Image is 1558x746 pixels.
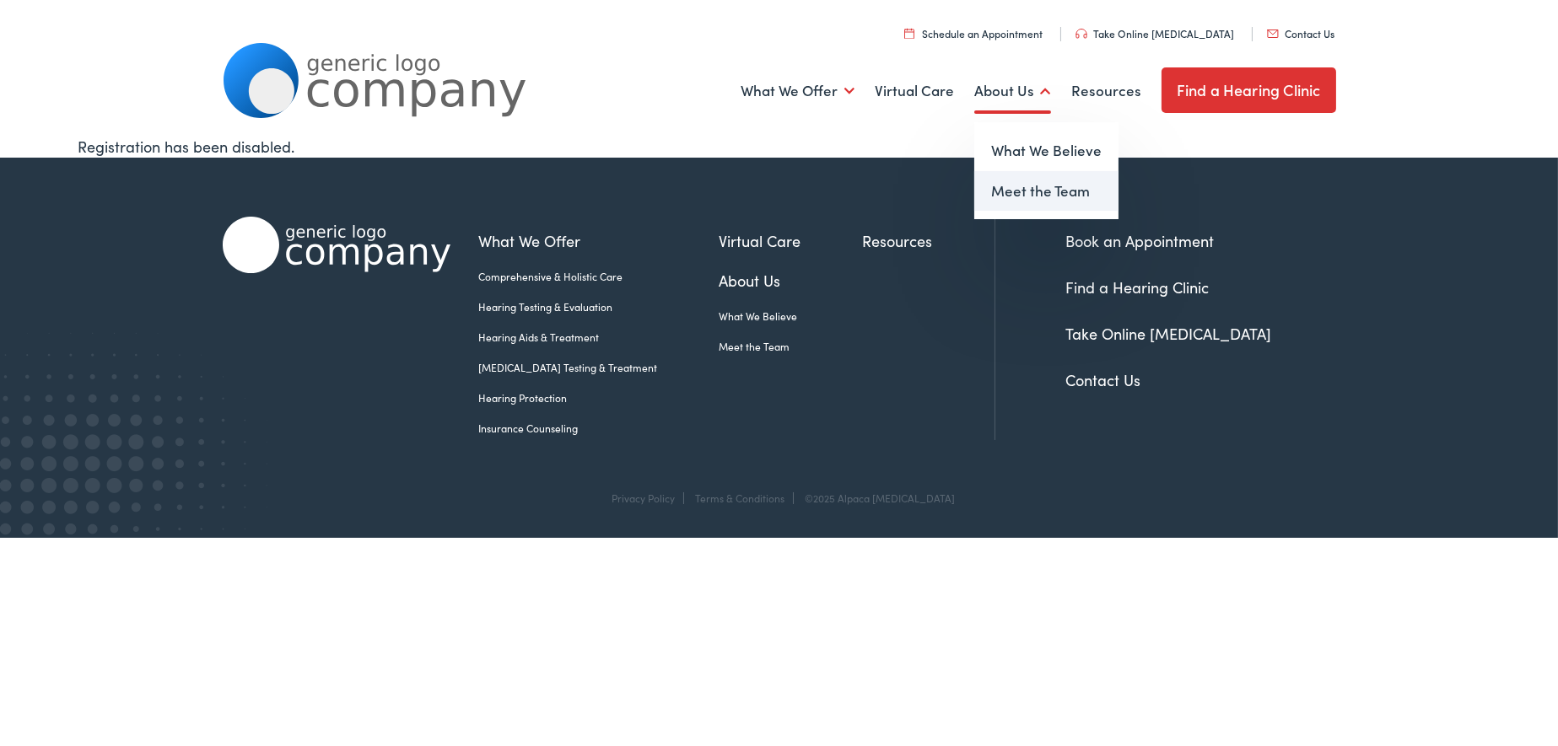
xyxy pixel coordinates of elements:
[479,330,720,345] a: Hearing Aids & Treatment
[479,229,720,252] a: What We Offer
[479,421,720,436] a: Insurance Counseling
[720,229,863,252] a: Virtual Care
[863,229,995,252] a: Resources
[78,135,1480,158] div: Registration has been disabled.
[974,171,1119,212] a: Meet the Team
[1267,30,1279,38] img: utility icon
[720,339,863,354] a: Meet the Team
[974,60,1051,122] a: About Us
[974,131,1119,171] a: What We Believe
[479,269,720,284] a: Comprehensive & Holistic Care
[796,492,955,504] div: ©2025 Alpaca [MEDICAL_DATA]
[904,28,914,39] img: utility icon
[1066,369,1141,390] a: Contact Us
[1066,276,1210,298] a: Find a Hearing Clinic
[720,309,863,324] a: What We Believe
[223,217,450,273] img: Alpaca Audiology
[1066,323,1272,344] a: Take Online [MEDICAL_DATA]
[904,26,1043,40] a: Schedule an Appointment
[1076,29,1087,39] img: utility icon
[1162,67,1336,113] a: Find a Hearing Clinic
[720,269,863,292] a: About Us
[1267,26,1335,40] a: Contact Us
[1066,230,1215,251] a: Book an Appointment
[1076,26,1235,40] a: Take Online [MEDICAL_DATA]
[695,491,784,505] a: Terms & Conditions
[1071,60,1141,122] a: Resources
[479,390,720,405] a: Hearing Protection
[741,60,854,122] a: What We Offer
[479,360,720,375] a: [MEDICAL_DATA] Testing & Treatment
[479,299,720,314] a: Hearing Testing & Evaluation
[875,60,954,122] a: Virtual Care
[612,491,675,505] a: Privacy Policy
